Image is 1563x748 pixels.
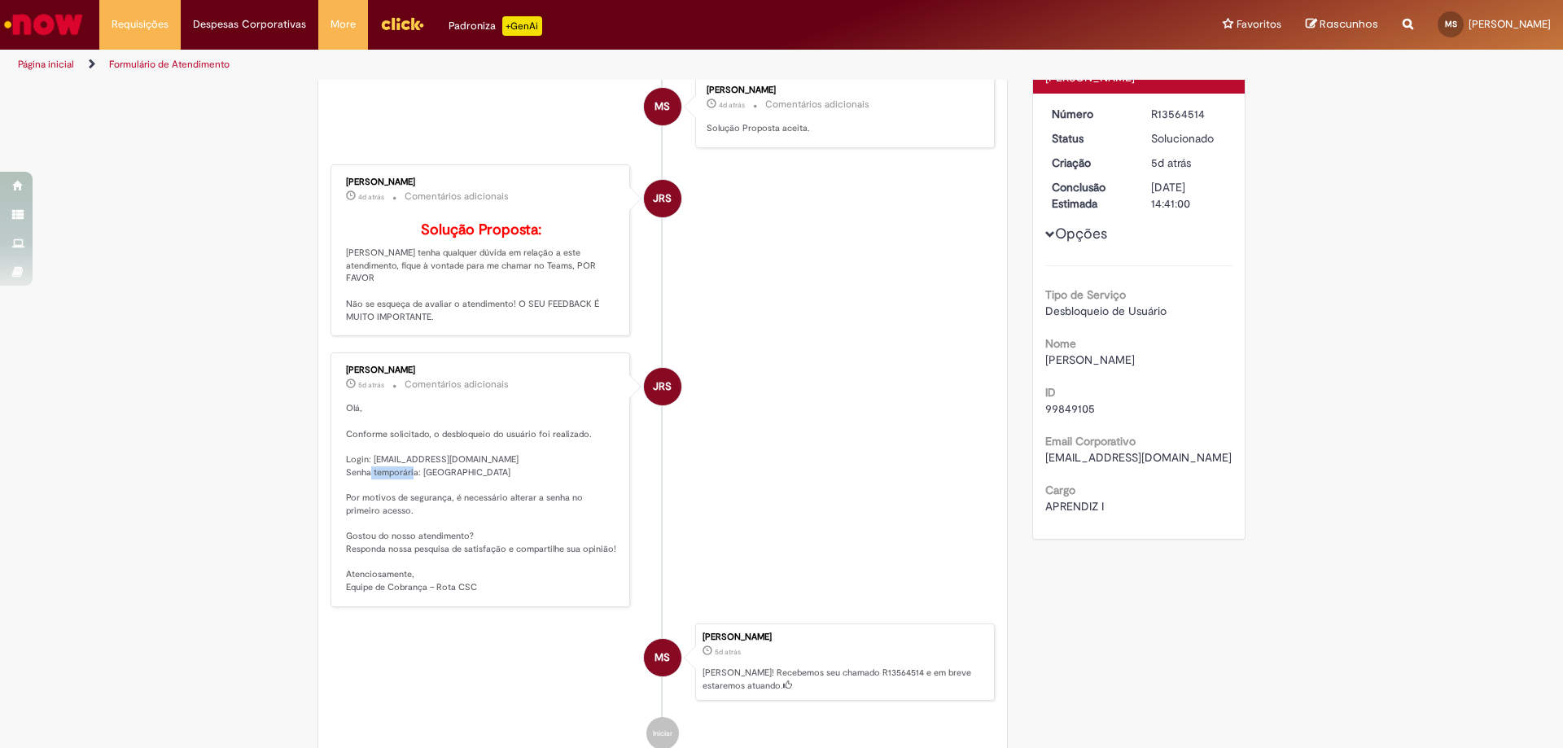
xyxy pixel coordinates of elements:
span: Rascunhos [1320,16,1378,32]
small: Comentários adicionais [765,98,869,112]
div: [PERSON_NAME] [346,365,617,375]
small: Comentários adicionais [405,378,509,391]
time: 24/09/2025 17:38:31 [1151,155,1191,170]
span: 5d atrás [358,380,384,390]
span: MS [1445,19,1457,29]
span: MS [655,87,670,126]
ul: Trilhas de página [12,50,1030,80]
span: JRS [653,179,672,218]
div: Jackeline Renata Silva Dos Santos [644,180,681,217]
span: [PERSON_NAME] [1469,17,1551,31]
p: [PERSON_NAME] tenha qualquer dúvida em relação a este atendimento, fique à vontade para me chamar... [346,222,617,323]
span: Favoritos [1237,16,1281,33]
p: [PERSON_NAME]! Recebemos seu chamado R13564514 e em breve estaremos atuando. [703,667,986,692]
span: 5d atrás [1151,155,1191,170]
time: 26/09/2025 13:13:42 [719,100,745,110]
div: [DATE] 14:41:00 [1151,179,1227,212]
div: [PERSON_NAME] [707,85,978,95]
div: [PERSON_NAME] [346,177,617,187]
div: Solucionado [1151,130,1227,147]
dt: Criação [1040,155,1140,171]
div: Maria Eduarda Vieira Da Silva [644,639,681,676]
span: Desbloqueio de Usuário [1045,304,1167,318]
b: Solução Proposta: [421,221,541,239]
small: Comentários adicionais [405,190,509,203]
p: +GenAi [502,16,542,36]
dt: Número [1040,106,1140,122]
span: MS [655,638,670,677]
div: [PERSON_NAME] [703,632,986,642]
span: 4d atrás [358,192,384,202]
span: 4d atrás [719,100,745,110]
a: Formulário de Atendimento [109,58,230,71]
time: 25/09/2025 15:22:55 [358,192,384,202]
img: click_logo_yellow_360x200.png [380,11,424,36]
b: Email Corporativo [1045,434,1136,448]
span: JRS [653,367,672,406]
div: 24/09/2025 17:38:31 [1151,155,1227,171]
span: 99849105 [1045,401,1095,416]
div: R13564514 [1151,106,1227,122]
span: More [331,16,356,33]
span: [PERSON_NAME] [1045,352,1135,367]
b: Tipo de Serviço [1045,287,1126,302]
dt: Conclusão Estimada [1040,179,1140,212]
div: Maria Eduarda Vieira Da Silva [644,88,681,125]
p: Olá, Conforme solicitado, o desbloqueio do usuário foi realizado. Login: [EMAIL_ADDRESS][DOMAIN_N... [346,402,617,594]
div: Padroniza [449,16,542,36]
a: Página inicial [18,58,74,71]
span: Despesas Corporativas [193,16,306,33]
a: Rascunhos [1306,17,1378,33]
li: Maria Eduarda Vieira Da Silva [331,623,995,702]
span: 5d atrás [715,647,741,657]
dt: Status [1040,130,1140,147]
span: [EMAIL_ADDRESS][DOMAIN_NAME] [1045,450,1232,465]
p: Solução Proposta aceita. [707,122,978,135]
b: Nome [1045,336,1076,351]
img: ServiceNow [2,8,85,41]
span: APRENDIZ I [1045,499,1104,514]
time: 24/09/2025 17:38:31 [715,647,741,657]
div: Jackeline Renata Silva Dos Santos [644,368,681,405]
time: 25/09/2025 10:32:42 [358,380,384,390]
b: Cargo [1045,483,1075,497]
b: ID [1045,385,1056,400]
span: Requisições [112,16,169,33]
